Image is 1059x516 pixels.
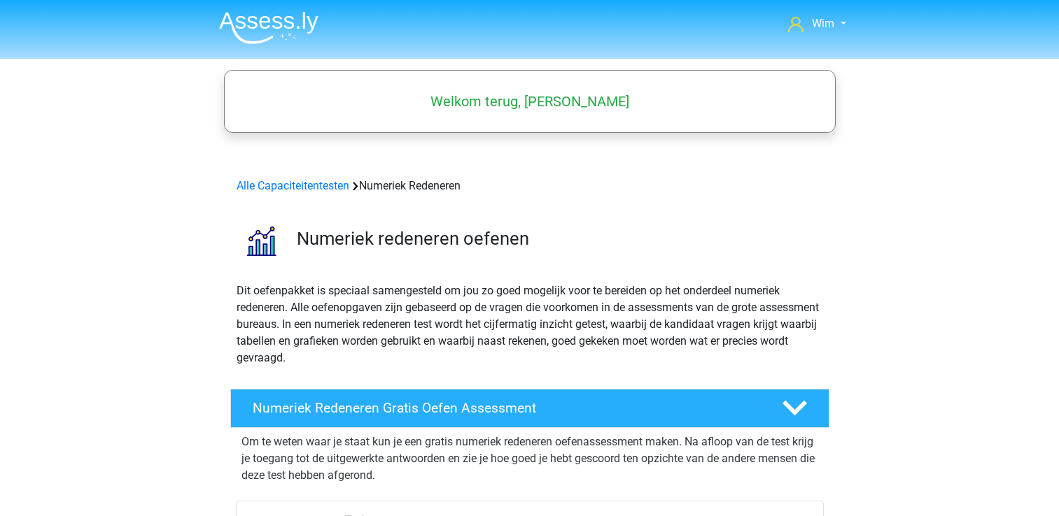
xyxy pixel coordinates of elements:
[297,228,818,250] h3: Numeriek redeneren oefenen
[812,17,834,30] span: Wim
[237,282,823,366] p: Dit oefenpakket is speciaal samengesteld om jou zo goed mogelijk voor te bereiden op het onderdee...
[231,93,829,110] h5: Welkom terug, [PERSON_NAME]
[225,389,835,428] a: Numeriek Redeneren Gratis Oefen Assessment
[783,15,851,32] a: Wim
[241,433,818,484] p: Om te weten waar je staat kun je een gratis numeriek redeneren oefenassessment maken. Na afloop v...
[237,179,349,192] a: Alle Capaciteitentesten
[253,400,759,416] h4: Numeriek Redeneren Gratis Oefen Assessment
[231,178,829,194] div: Numeriek Redeneren
[231,211,290,271] img: numeriek redeneren
[219,11,318,44] img: Assessly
